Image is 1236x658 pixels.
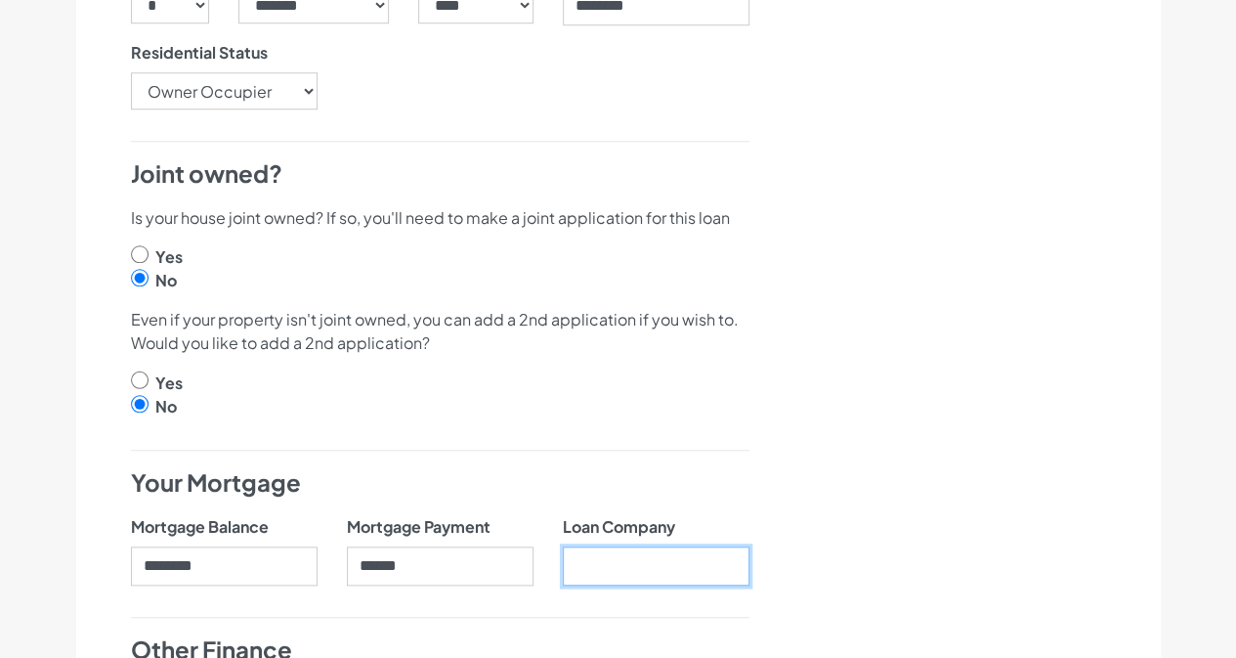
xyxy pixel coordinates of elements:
label: Yes [155,245,183,269]
label: Yes [155,372,183,395]
p: Is your house joint owned? If so, you'll need to make a joint application for this loan [131,206,749,230]
label: Loan Company [563,515,675,539]
label: No [155,269,177,292]
label: No [155,395,177,418]
h4: Joint owned? [131,157,749,191]
p: Even if your property isn't joint owned, you can add a 2nd application if you wish to. Would you ... [131,308,749,355]
label: Mortgage Balance [131,515,269,539]
h4: Your Mortgage [131,466,749,500]
label: Residential Status [131,41,268,65]
label: Mortgage Payment [347,515,490,539]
